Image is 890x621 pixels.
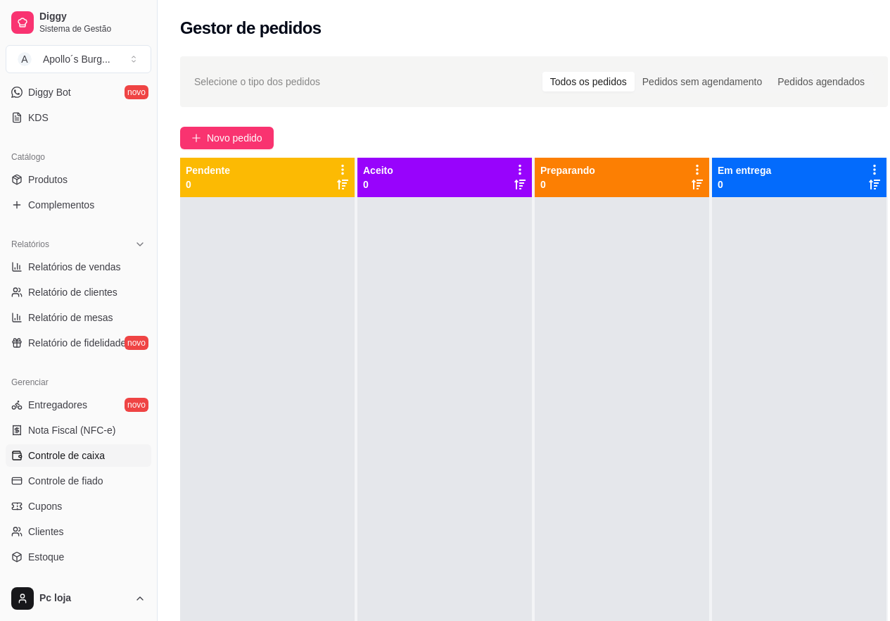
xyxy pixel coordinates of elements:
[635,72,770,92] div: Pedidos sem agendamento
[28,550,64,564] span: Estoque
[6,194,151,216] a: Complementos
[6,332,151,354] a: Relatório de fidelidadenovo
[28,260,121,274] span: Relatórios de vendas
[6,168,151,191] a: Produtos
[180,17,322,39] h2: Gestor de pedidos
[542,72,635,92] div: Todos os pedidos
[6,470,151,492] a: Controle de fiado
[6,45,151,73] button: Select a team
[207,130,262,146] span: Novo pedido
[6,495,151,517] a: Cupons
[43,52,110,66] div: Apollo´s Burg ...
[28,575,91,589] span: Configurações
[28,85,71,99] span: Diggy Bot
[6,371,151,394] div: Gerenciar
[28,111,49,125] span: KDS
[28,336,126,350] span: Relatório de fidelidade
[39,592,129,605] span: Pc loja
[39,11,146,23] span: Diggy
[18,52,32,66] span: A
[28,285,117,299] span: Relatório de clientes
[28,499,62,513] span: Cupons
[718,177,771,192] p: 0
[770,72,872,92] div: Pedidos agendados
[6,256,151,278] a: Relatórios de vendas
[191,133,201,143] span: plus
[6,394,151,416] a: Entregadoresnovo
[28,525,64,539] span: Clientes
[540,163,595,177] p: Preparando
[363,177,393,192] p: 0
[39,23,146,34] span: Sistema de Gestão
[28,448,105,463] span: Controle de caixa
[6,281,151,303] a: Relatório de clientes
[6,106,151,129] a: KDS
[6,6,151,39] a: DiggySistema de Gestão
[186,163,230,177] p: Pendente
[28,310,113,325] span: Relatório de mesas
[540,177,595,192] p: 0
[6,146,151,168] div: Catálogo
[28,198,94,212] span: Complementos
[11,239,49,250] span: Relatórios
[180,127,274,149] button: Novo pedido
[28,423,115,437] span: Nota Fiscal (NFC-e)
[28,474,103,488] span: Controle de fiado
[363,163,393,177] p: Aceito
[6,81,151,103] a: Diggy Botnovo
[6,582,151,615] button: Pc loja
[28,172,68,187] span: Produtos
[6,444,151,467] a: Controle de caixa
[6,571,151,594] a: Configurações
[718,163,771,177] p: Em entrega
[6,306,151,329] a: Relatório de mesas
[194,74,320,89] span: Selecione o tipo dos pedidos
[6,419,151,441] a: Nota Fiscal (NFC-e)
[28,398,87,412] span: Entregadores
[186,177,230,192] p: 0
[6,520,151,543] a: Clientes
[6,546,151,568] a: Estoque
